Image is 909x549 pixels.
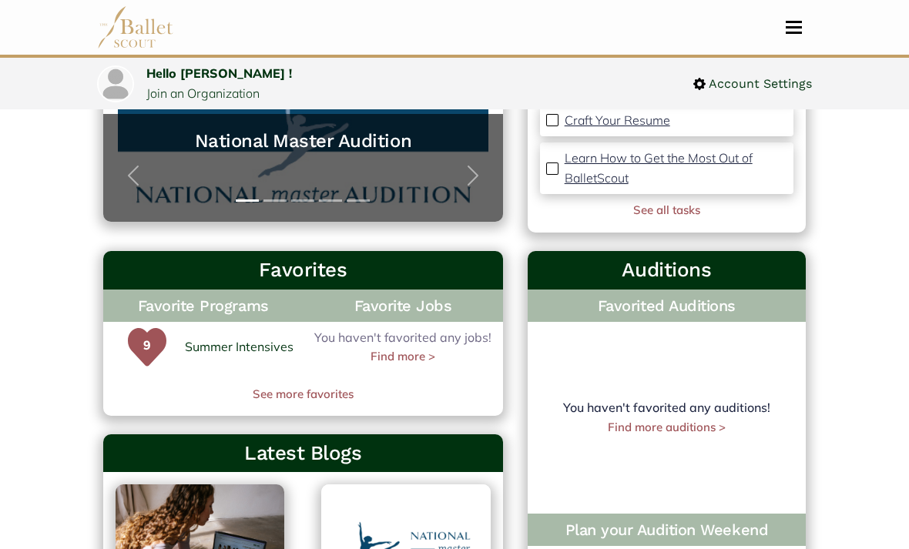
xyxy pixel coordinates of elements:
h4: Plan your Audition Weekend [540,520,793,540]
span: Account Settings [706,74,812,94]
p: 9 [128,336,166,374]
a: Learn How to Get the Most Out of BalletScout [565,149,787,188]
button: Toggle navigation [776,20,812,35]
a: National Master Audition [119,129,488,153]
h3: Auditions [540,257,793,283]
a: Find more > [371,347,435,366]
h3: Favorites [116,257,491,283]
h4: Favorited Auditions [540,296,793,316]
h4: Favorite Jobs [303,290,502,322]
a: See all tasks [633,203,700,217]
img: heart-green.svg [128,328,166,367]
img: profile picture [99,67,132,101]
a: Hello [PERSON_NAME] ! [146,65,292,81]
button: Slide 1 [236,192,259,209]
a: Summer Intensives [185,337,293,357]
div: You haven't favorited any jobs! [303,328,502,367]
a: See more favorites [103,385,503,403]
button: Slide 4 [319,192,342,209]
p: You haven't favorited any auditions! [528,398,806,418]
a: Join an Organization [146,85,260,101]
button: Slide 5 [347,192,370,209]
button: Slide 2 [263,192,287,209]
h4: Favorite Programs [103,290,303,322]
h3: Latest Blogs [116,440,491,467]
button: Slide 3 [291,192,314,209]
p: Craft Your Resume [565,112,670,128]
a: Account Settings [693,74,812,94]
a: Find more auditions > [608,420,726,434]
p: Learn How to Get the Most Out of BalletScout [565,150,753,186]
a: Craft Your Resume [565,111,670,131]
